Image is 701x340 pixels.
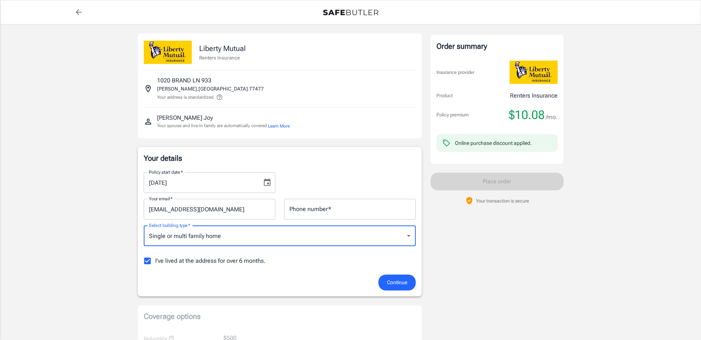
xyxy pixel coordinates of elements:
button: Learn More [268,123,290,129]
div: Online purchase discount applied. [455,139,532,147]
p: Your spouse and live-in family are automatically covered. [157,122,290,129]
svg: Insured person [144,117,153,126]
label: Policy start date [149,169,183,175]
img: Back to quotes [323,10,378,16]
input: MM/DD/YYYY [144,172,257,193]
input: Enter number [284,199,416,220]
label: Select building type [149,222,190,228]
input: Enter email [144,199,275,220]
span: I've lived at the address for over 6 months. [155,256,266,265]
div: Order summary [436,41,558,52]
p: Renters Insurance [510,91,558,100]
svg: Insured address [144,84,153,93]
img: Liberty Mutual [510,61,558,84]
p: Liberty Mutual [199,43,246,54]
p: Your transaction is secure [476,197,529,204]
span: /mo. [546,112,558,122]
p: Your details [144,153,416,163]
span: $10.08 [509,108,545,122]
p: Your address is standardized. [157,94,215,101]
p: [PERSON_NAME] , [GEOGRAPHIC_DATA] 77477 [157,85,264,92]
p: Insurance provider [436,69,474,76]
img: Liberty Mutual [144,41,192,64]
p: Renters Insurance [199,54,246,61]
a: back to quotes [71,5,86,20]
p: Product [436,92,453,99]
label: Your email [149,195,173,202]
div: Single or multi family home [144,225,416,246]
button: Choose date, selected date is Aug 13, 2025 [260,175,275,190]
p: Policy premium [436,111,469,119]
p: [PERSON_NAME] Joy [157,113,213,122]
p: 1020 BRAND LN 933 [157,76,211,85]
button: Continue [378,275,416,290]
span: Continue [387,278,407,287]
